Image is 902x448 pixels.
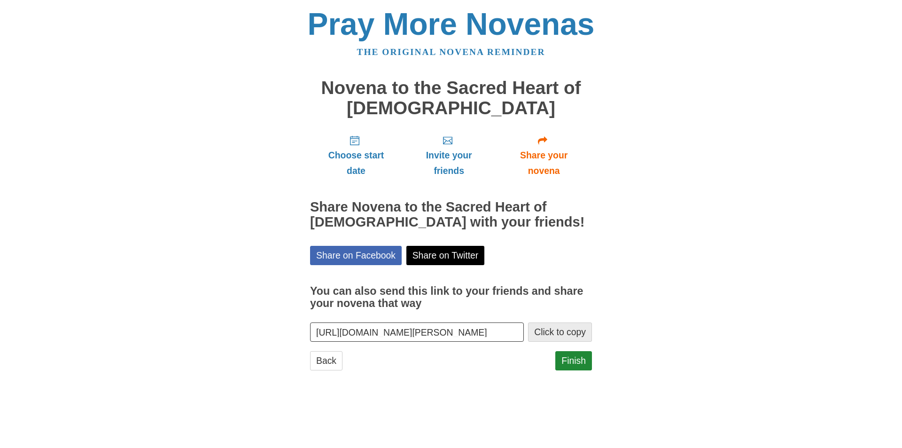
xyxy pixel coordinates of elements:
a: Share on Twitter [406,246,485,265]
h1: Novena to the Sacred Heart of [DEMOGRAPHIC_DATA] [310,78,592,118]
a: Share on Facebook [310,246,402,265]
span: Share your novena [505,148,583,179]
a: Back [310,351,342,370]
a: Share your novena [496,127,592,183]
a: Finish [555,351,592,370]
a: Invite your friends [402,127,496,183]
button: Click to copy [528,322,592,342]
a: Pray More Novenas [308,7,595,41]
a: The original novena reminder [357,47,545,57]
span: Invite your friends [412,148,486,179]
span: Choose start date [319,148,393,179]
h2: Share Novena to the Sacred Heart of [DEMOGRAPHIC_DATA] with your friends! [310,200,592,230]
a: Choose start date [310,127,402,183]
h3: You can also send this link to your friends and share your novena that way [310,285,592,309]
